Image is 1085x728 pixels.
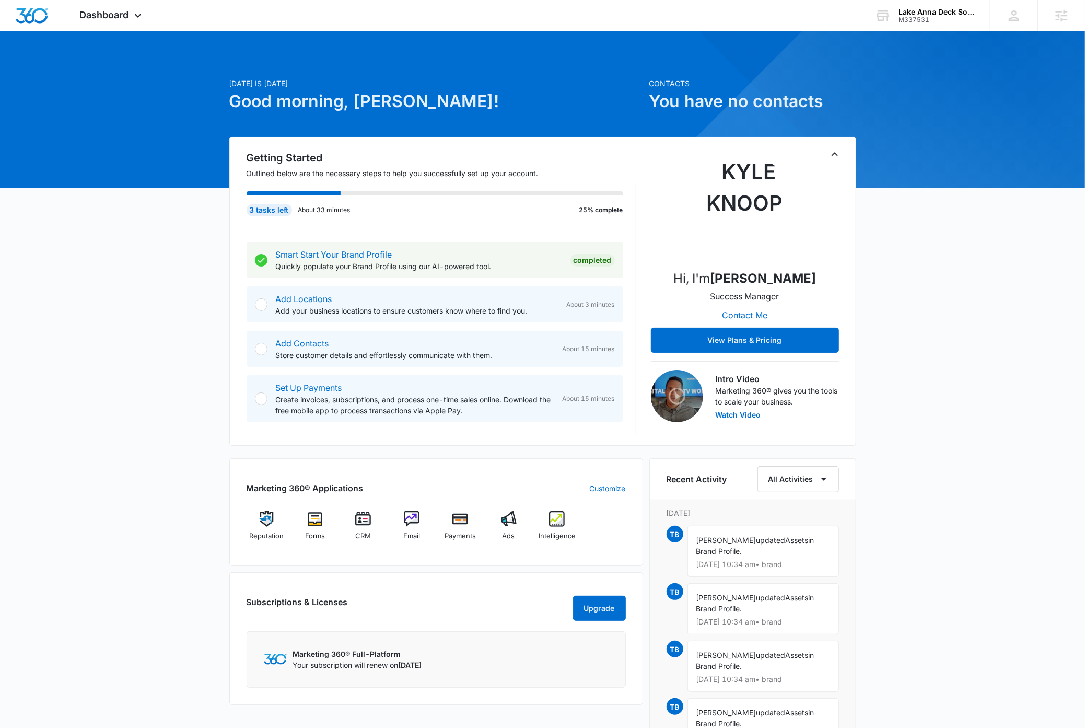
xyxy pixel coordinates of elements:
button: View Plans & Pricing [651,328,839,353]
span: [PERSON_NAME] [696,536,756,545]
a: Add Contacts [276,338,329,349]
p: Success Manager [710,290,779,303]
p: Your subscription will renew on [293,660,422,671]
span: Assets [786,536,809,545]
span: TB [667,641,683,657]
img: Marketing 360 Logo [264,654,287,665]
span: updated [756,536,786,545]
p: Quickly populate your Brand Profile using our AI-powered tool. [276,261,562,272]
a: CRM [343,511,383,549]
p: Add your business locations to ensure customers know where to find you. [276,305,558,316]
span: Assets [786,708,809,717]
img: Intro Video [651,370,703,422]
span: About 3 minutes [567,300,615,309]
h1: Good morning, [PERSON_NAME]! [229,89,643,114]
span: updated [756,708,786,717]
a: Email [392,511,432,549]
button: Upgrade [573,596,626,621]
span: Intelligence [539,531,576,541]
p: About 33 minutes [298,205,351,215]
span: Ads [503,531,515,541]
span: [PERSON_NAME] [696,708,756,717]
h2: Marketing 360® Applications [247,482,364,494]
a: Set Up Payments [276,383,342,393]
p: [DATE] 10:34 am • brand [696,676,830,683]
p: Hi, I'm [673,269,816,288]
h2: Getting Started [247,150,636,166]
p: Store customer details and effortlessly communicate with them. [276,350,554,361]
a: Forms [295,511,335,549]
p: Contacts [649,78,856,89]
h2: Subscriptions & Licenses [247,596,348,617]
p: 25% complete [579,205,623,215]
a: Add Locations [276,294,332,304]
span: Assets [786,651,809,660]
p: [DATE] 10:34 am • brand [696,618,830,626]
span: Forms [305,531,325,541]
p: Marketing 360® gives you the tools to scale your business. [716,385,839,407]
div: account id [899,16,975,24]
a: Smart Start Your Brand Profile [276,249,392,260]
span: Assets [786,593,809,602]
img: Kyle Knoop [693,156,797,261]
h1: You have no contacts [649,89,856,114]
span: TB [667,583,683,600]
p: Create invoices, subscriptions, and process one-time sales online. Download the free mobile app t... [276,394,554,416]
span: Payments [445,531,476,541]
div: Completed [570,254,615,267]
h3: Intro Video [716,373,839,385]
p: [DATE] is [DATE] [229,78,643,89]
span: updated [756,651,786,660]
span: TB [667,698,683,715]
button: Watch Video [716,411,761,419]
span: [PERSON_NAME] [696,651,756,660]
span: About 15 minutes [563,394,615,403]
span: Dashboard [80,9,129,20]
span: [DATE] [399,661,422,669]
p: [DATE] [667,507,839,518]
div: account name [899,8,975,16]
a: Intelligence [537,511,577,549]
a: Ads [488,511,529,549]
p: [DATE] 10:34 am • brand [696,561,830,568]
button: Toggle Collapse [829,148,841,160]
a: Customize [590,483,626,494]
span: Reputation [249,531,284,541]
button: Contact Me [711,303,778,328]
p: Marketing 360® Full-Platform [293,649,422,660]
span: updated [756,593,786,602]
span: About 15 minutes [563,344,615,354]
strong: [PERSON_NAME] [710,271,816,286]
span: TB [667,526,683,542]
a: Reputation [247,511,287,549]
div: 3 tasks left [247,204,292,216]
a: Payments [440,511,481,549]
h6: Recent Activity [667,473,727,486]
span: Email [403,531,420,541]
span: [PERSON_NAME] [696,593,756,602]
button: All Activities [757,466,839,492]
span: CRM [355,531,371,541]
p: Outlined below are the necessary steps to help you successfully set up your account. [247,168,636,179]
